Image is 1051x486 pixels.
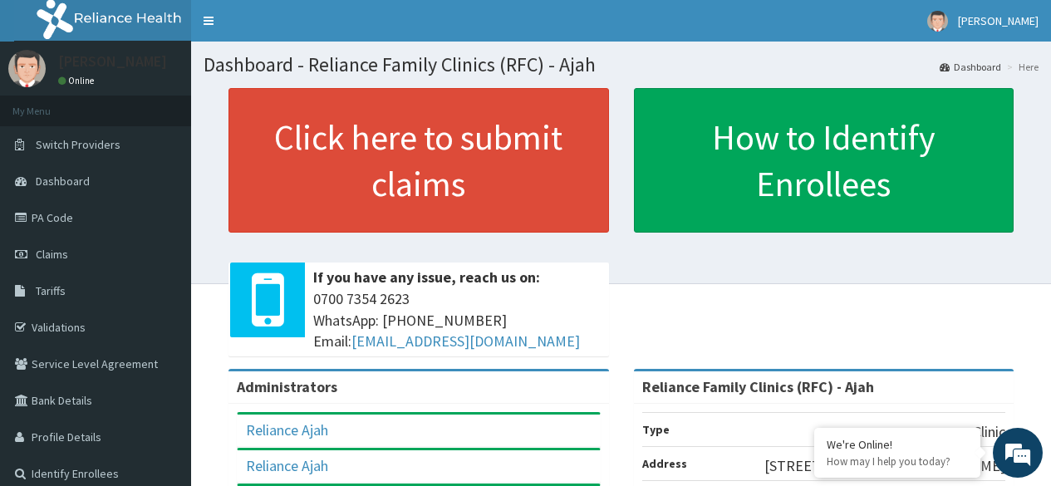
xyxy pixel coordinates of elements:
strong: Reliance Family Clinics (RFC) - Ajah [642,377,874,396]
b: Address [642,456,687,471]
a: Reliance Ajah [246,456,328,475]
a: How to Identify Enrollees [634,88,1014,233]
a: Dashboard [940,60,1001,74]
a: Reliance Ajah [246,420,328,439]
li: Here [1003,60,1039,74]
b: If you have any issue, reach us on: [313,268,540,287]
div: We're Online! [827,437,968,452]
span: [PERSON_NAME] [958,13,1039,28]
span: Switch Providers [36,137,120,152]
p: [STREET_ADDRESS][PERSON_NAME] [764,455,1005,477]
img: User Image [8,50,46,87]
span: 0700 7354 2623 WhatsApp: [PHONE_NUMBER] Email: [313,288,601,352]
a: Online [58,75,98,86]
b: Type [642,422,670,437]
h1: Dashboard - Reliance Family Clinics (RFC) - Ajah [204,54,1039,76]
span: Tariffs [36,283,66,298]
a: [EMAIL_ADDRESS][DOMAIN_NAME] [351,331,580,351]
img: User Image [927,11,948,32]
p: [PERSON_NAME] [58,54,167,69]
b: Administrators [237,377,337,396]
p: Clinic [973,421,1005,443]
span: Dashboard [36,174,90,189]
p: How may I help you today? [827,454,968,469]
a: Click here to submit claims [228,88,609,233]
span: Claims [36,247,68,262]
